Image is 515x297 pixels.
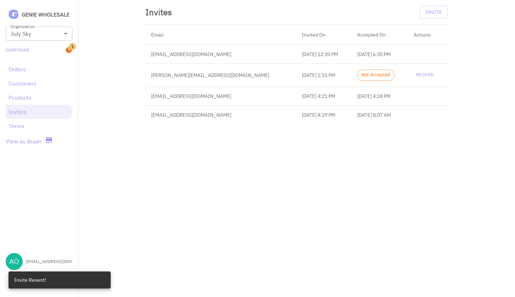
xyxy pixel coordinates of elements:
th: Email [145,25,296,45]
a: View as Buyer [6,137,42,145]
span: Not Accepted [358,72,394,78]
td: [DATE] 4:24 PM [351,87,408,105]
table: simple table [145,25,448,124]
a: Invites [9,108,70,116]
th: Accepted On [351,25,408,45]
button: Invite [420,6,448,19]
img: aoxue@julyskyskincare.com [6,253,23,270]
td: [DATE] 8:07 AM [351,105,408,124]
button: Resend [414,70,436,81]
div: July Sky [6,27,72,41]
td: [DATE] 4:29 PM [296,105,351,124]
td: [DATE] 6:30 PM [351,45,408,64]
button: Log Out [6,276,72,289]
label: Organization [11,23,35,29]
th: Invited On [296,25,351,45]
a: Products [9,93,70,102]
a: Terms [9,122,70,130]
td: [PERSON_NAME][EMAIL_ADDRESS][DOMAIN_NAME] [145,64,296,87]
th: Actions [408,25,448,45]
div: Invites [145,6,172,18]
td: [DATE] 12:30 PM [296,45,351,64]
td: [EMAIL_ADDRESS][DOMAIN_NAME] [145,87,296,105]
img: Logo [6,9,72,21]
td: [DATE] 4:21 PM [296,87,351,105]
a: Configure [6,47,29,53]
div: Invite Resent! [14,274,46,286]
a: Orders [9,65,70,73]
td: [EMAIL_ADDRESS][DOMAIN_NAME] [145,105,296,124]
a: Customers [9,79,70,88]
td: [EMAIL_ADDRESS][DOMAIN_NAME] [145,45,296,64]
span: 1 [69,43,76,50]
div: [EMAIL_ADDRESS][DOMAIN_NAME] [26,258,72,265]
td: [DATE] 1:15 PM [296,64,351,87]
